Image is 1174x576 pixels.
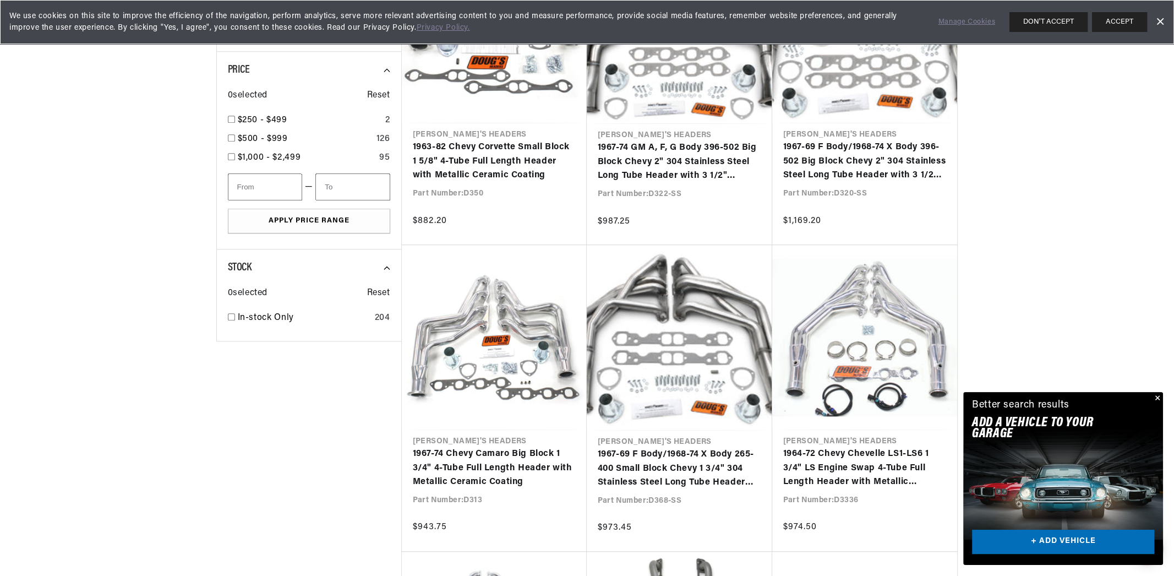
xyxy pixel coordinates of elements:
[1151,14,1168,30] a: Dismiss Banner
[375,311,390,325] div: 204
[228,64,250,75] span: Price
[238,116,287,124] span: $250 - $499
[938,17,995,28] a: Manage Cookies
[305,180,313,194] span: —
[972,530,1154,555] a: + ADD VEHICLE
[413,140,576,183] a: 1963-82 Chevy Corvette Small Block 1 5/8" 4-Tube Full Length Header with Metallic Ceramic Coating
[376,132,390,146] div: 126
[417,24,470,32] a: Privacy Policy.
[598,448,761,490] a: 1967-69 F Body/1968-74 X Body 265-400 Small Block Chevy 1 3/4" 304 Stainless Steel Long Tube Head...
[1009,12,1088,32] button: DON'T ACCEPT
[367,286,390,301] span: Reset
[413,447,576,490] a: 1967-74 Chevy Camaro Big Block 1 3/4" 4-Tube Full Length Header with Metallic Ceramic Coating
[783,140,946,183] a: 1967-69 F Body/1968-74 X Body 396-502 Big Block Chevy 2" 304 Stainless Steel Long Tube Header wit...
[367,89,390,103] span: Reset
[238,153,301,162] span: $1,000 - $2,499
[1150,392,1163,405] button: Close
[228,173,302,200] input: From
[783,447,946,490] a: 1964-72 Chevy Chevelle LS1-LS6 1 3/4" LS Engine Swap 4-Tube Full Length Header with Metallic Cera...
[228,262,252,273] span: Stock
[598,141,761,183] a: 1967-74 GM A, F, G Body 396-502 Big Block Chevy 2" 304 Stainless Steel Long Tube Header with 3 1/...
[228,209,390,233] button: Apply Price Range
[385,113,390,128] div: 2
[315,173,390,200] input: To
[228,286,267,301] span: 0 selected
[972,398,1069,414] div: Better search results
[972,417,1127,440] h2: Add A VEHICLE to your garage
[1092,12,1147,32] button: ACCEPT
[228,89,267,103] span: 0 selected
[238,134,288,143] span: $500 - $999
[238,311,370,325] a: In-stock Only
[9,10,923,34] span: We use cookies on this site to improve the efficiency of the navigation, perform analytics, serve...
[379,151,390,165] div: 95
